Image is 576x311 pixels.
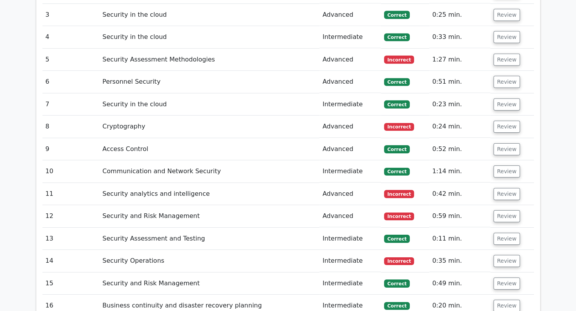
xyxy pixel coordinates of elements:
[429,116,490,138] td: 0:24 min.
[99,26,319,48] td: Security in the cloud
[319,4,381,26] td: Advanced
[319,250,381,272] td: Intermediate
[493,278,520,290] button: Review
[42,49,100,71] td: 5
[99,160,319,183] td: Communication and Network Security
[429,49,490,71] td: 1:27 min.
[384,213,414,220] span: Incorrect
[42,26,100,48] td: 4
[99,49,319,71] td: Security Assessment Methodologies
[493,98,520,111] button: Review
[42,183,100,205] td: 11
[99,250,319,272] td: Security Operations
[42,138,100,160] td: 9
[493,233,520,245] button: Review
[493,255,520,267] button: Review
[319,93,381,116] td: Intermediate
[42,272,100,295] td: 15
[319,205,381,227] td: Advanced
[384,257,414,265] span: Incorrect
[493,76,520,88] button: Review
[429,205,490,227] td: 0:59 min.
[429,138,490,160] td: 0:52 min.
[42,4,100,26] td: 3
[429,160,490,183] td: 1:14 min.
[384,56,414,63] span: Incorrect
[319,138,381,160] td: Advanced
[384,302,409,310] span: Correct
[319,183,381,205] td: Advanced
[319,272,381,295] td: Intermediate
[493,188,520,200] button: Review
[429,250,490,272] td: 0:35 min.
[384,33,409,41] span: Correct
[42,116,100,138] td: 8
[99,183,319,205] td: Security analytics and intelligence
[319,228,381,250] td: Intermediate
[384,168,409,176] span: Correct
[319,160,381,183] td: Intermediate
[42,250,100,272] td: 14
[493,9,520,21] button: Review
[99,205,319,227] td: Security and Risk Management
[384,123,414,131] span: Incorrect
[319,49,381,71] td: Advanced
[429,26,490,48] td: 0:33 min.
[99,4,319,26] td: Security in the cloud
[384,100,409,108] span: Correct
[384,11,409,19] span: Correct
[319,26,381,48] td: Intermediate
[99,228,319,250] td: Security Assessment and Testing
[493,121,520,133] button: Review
[493,54,520,66] button: Review
[493,210,520,222] button: Review
[99,93,319,116] td: Security in the cloud
[99,116,319,138] td: Cryptography
[384,145,409,153] span: Correct
[493,165,520,177] button: Review
[429,272,490,295] td: 0:49 min.
[429,71,490,93] td: 0:51 min.
[99,71,319,93] td: Personnel Security
[384,279,409,287] span: Correct
[42,205,100,227] td: 12
[429,93,490,116] td: 0:23 min.
[42,93,100,116] td: 7
[42,71,100,93] td: 6
[429,183,490,205] td: 0:42 min.
[99,138,319,160] td: Access Control
[42,228,100,250] td: 13
[384,78,409,86] span: Correct
[429,228,490,250] td: 0:11 min.
[493,31,520,43] button: Review
[99,272,319,295] td: Security and Risk Management
[384,190,414,198] span: Incorrect
[429,4,490,26] td: 0:25 min.
[384,235,409,242] span: Correct
[319,116,381,138] td: Advanced
[42,160,100,183] td: 10
[493,143,520,155] button: Review
[319,71,381,93] td: Advanced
